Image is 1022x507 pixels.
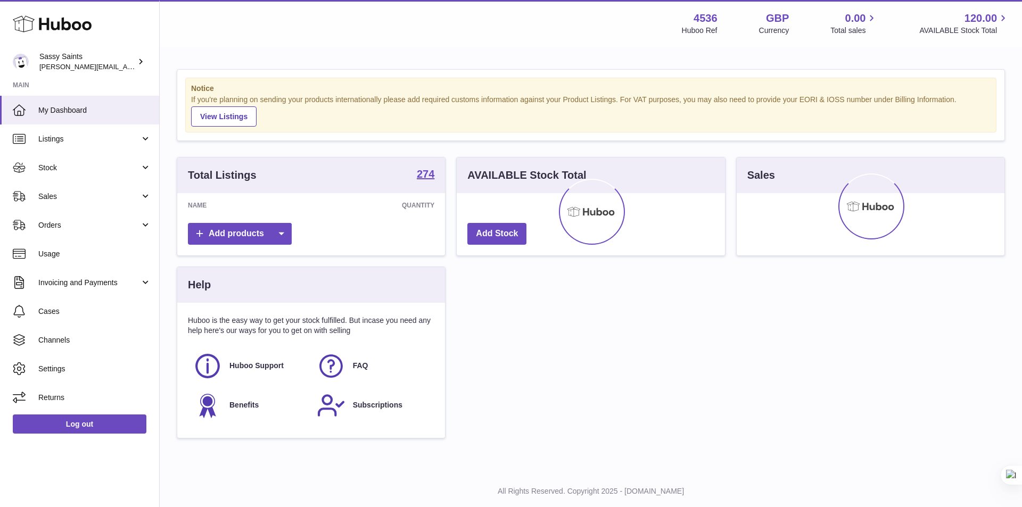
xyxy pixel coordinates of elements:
strong: 274 [417,169,434,179]
span: Benefits [229,400,259,410]
span: 0.00 [845,11,866,26]
span: Sales [38,192,140,202]
h3: Sales [747,168,775,182]
div: Currency [759,26,789,36]
th: Quantity [292,193,446,218]
span: Listings [38,134,140,144]
div: Sassy Saints [39,52,135,72]
span: Orders [38,220,140,230]
span: Cases [38,306,151,317]
p: Huboo is the easy way to get your stock fulfilled. But incase you need any help here's our ways f... [188,315,434,336]
strong: GBP [766,11,789,26]
th: Name [177,193,292,218]
span: Stock [38,163,140,173]
img: ramey@sassysaints.com [13,54,29,70]
span: Usage [38,249,151,259]
a: FAQ [317,352,430,380]
h3: AVAILABLE Stock Total [467,168,586,182]
span: Channels [38,335,151,345]
span: Settings [38,364,151,374]
a: Log out [13,414,146,434]
span: [PERSON_NAME][EMAIL_ADDRESS][DOMAIN_NAME] [39,62,213,71]
p: All Rights Reserved. Copyright 2025 - [DOMAIN_NAME] [168,486,1013,496]
h3: Help [188,278,211,292]
a: Benefits [193,391,306,420]
span: Invoicing and Payments [38,278,140,288]
a: Add products [188,223,292,245]
a: Huboo Support [193,352,306,380]
span: 120.00 [965,11,997,26]
span: My Dashboard [38,105,151,115]
span: FAQ [353,361,368,371]
h3: Total Listings [188,168,257,182]
div: Huboo Ref [682,26,718,36]
a: 120.00 AVAILABLE Stock Total [919,11,1009,36]
a: 0.00 Total sales [830,11,878,36]
span: Subscriptions [353,400,402,410]
a: Subscriptions [317,391,430,420]
span: Huboo Support [229,361,284,371]
strong: Notice [191,84,991,94]
a: View Listings [191,106,257,127]
span: Returns [38,393,151,403]
strong: 4536 [694,11,718,26]
span: AVAILABLE Stock Total [919,26,1009,36]
a: 274 [417,169,434,181]
div: If you're planning on sending your products internationally please add required customs informati... [191,95,991,127]
a: Add Stock [467,223,526,245]
span: Total sales [830,26,878,36]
